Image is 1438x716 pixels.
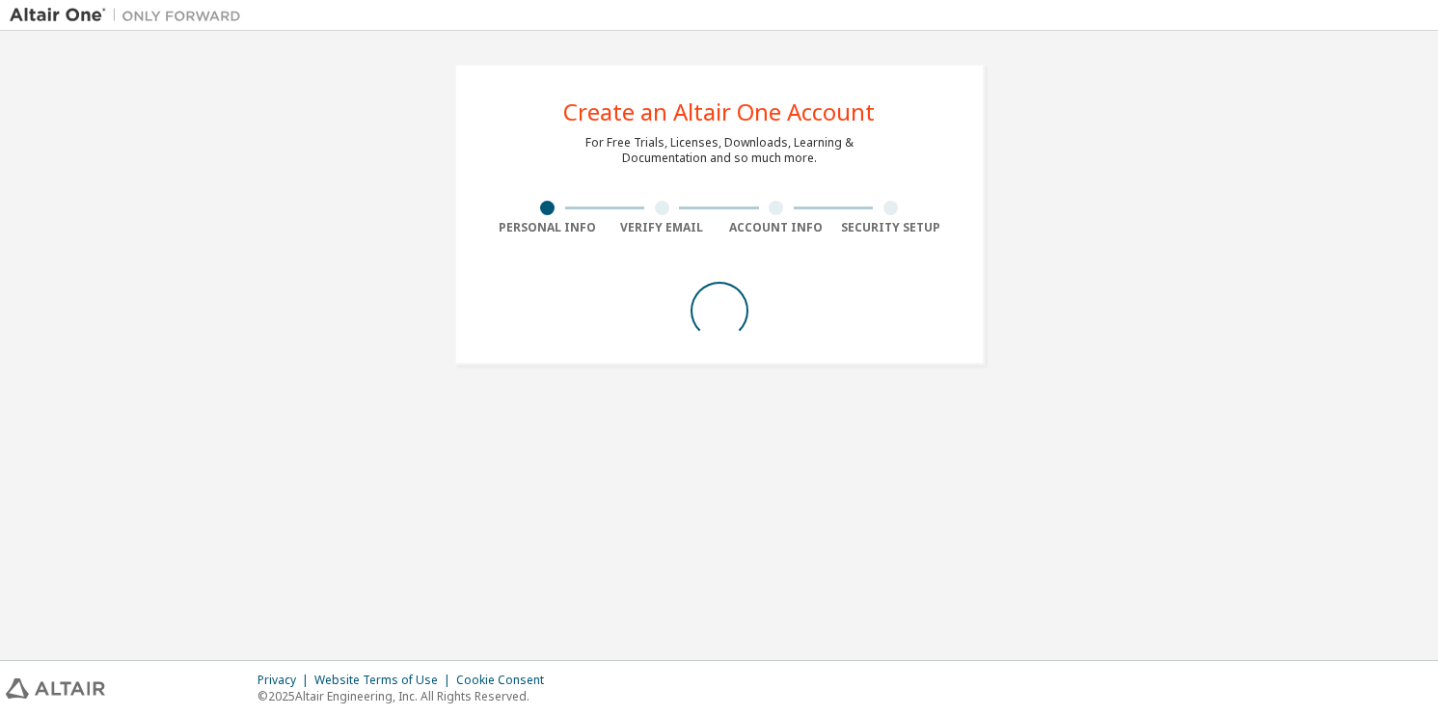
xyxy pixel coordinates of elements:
[491,220,606,235] div: Personal Info
[6,678,105,699] img: altair_logo.svg
[258,673,314,688] div: Privacy
[10,6,251,25] img: Altair One
[719,220,834,235] div: Account Info
[314,673,456,688] div: Website Terms of Use
[456,673,556,688] div: Cookie Consent
[563,100,875,124] div: Create an Altair One Account
[605,220,719,235] div: Verify Email
[833,220,948,235] div: Security Setup
[585,135,854,166] div: For Free Trials, Licenses, Downloads, Learning & Documentation and so much more.
[258,688,556,704] p: © 2025 Altair Engineering, Inc. All Rights Reserved.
